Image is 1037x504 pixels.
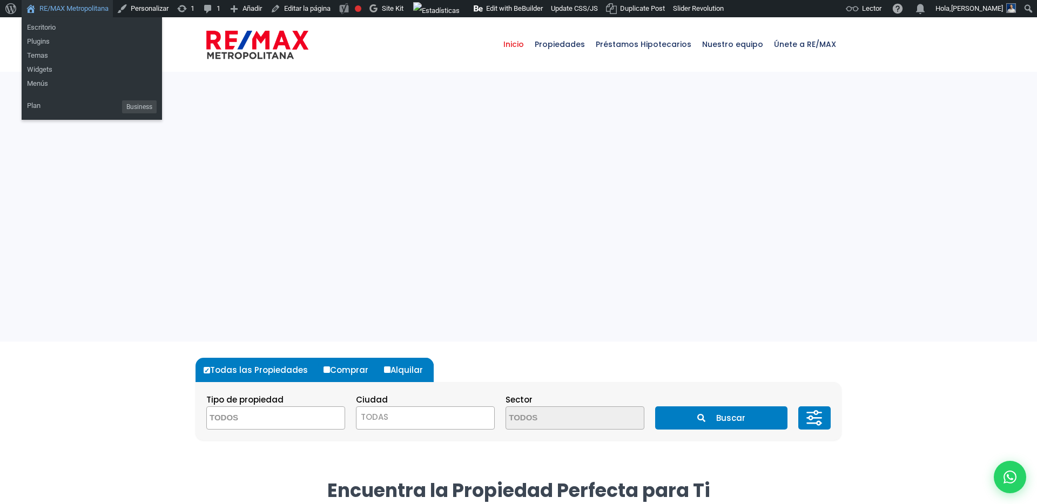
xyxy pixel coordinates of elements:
[769,28,841,60] span: Únete a RE/MAX
[204,367,210,373] input: Todas las Propiedades
[382,4,403,12] span: Site Kit
[207,407,312,430] textarea: Search
[22,17,162,52] ul: RE/MAX Metropolitana
[22,35,162,49] a: Plugins
[206,17,308,71] a: RE/MAX Metropolitana
[355,5,361,12] div: Frase clave objetivo no establecida
[27,97,41,114] span: Plan
[324,366,330,373] input: Comprar
[122,100,157,113] span: Business
[590,17,697,71] a: Préstamos Hipotecarios
[529,28,590,60] span: Propiedades
[381,358,434,382] label: Alquilar
[529,17,590,71] a: Propiedades
[413,2,460,19] img: Visitas de 48 horas. Haz clic para ver más estadísticas del sitio.
[22,49,162,63] a: Temas
[327,477,710,503] strong: Encuentra la Propiedad Perfecta para Ti
[498,28,529,60] span: Inicio
[356,410,494,425] span: TODAS
[201,358,319,382] label: Todas las Propiedades
[22,45,162,94] ul: RE/MAX Metropolitana
[769,17,841,71] a: Únete a RE/MAX
[697,17,769,71] a: Nuestro equipo
[361,411,388,423] span: TODAS
[590,28,697,60] span: Préstamos Hipotecarios
[356,406,495,430] span: TODAS
[697,28,769,60] span: Nuestro equipo
[22,63,162,77] a: Widgets
[22,21,162,35] a: Escritorio
[206,29,308,61] img: remax-metropolitana-logo
[384,366,390,373] input: Alquilar
[22,77,162,91] a: Menús
[951,4,1003,12] span: [PERSON_NAME]
[321,358,379,382] label: Comprar
[506,394,533,405] span: Sector
[655,406,787,430] button: Buscar
[498,17,529,71] a: Inicio
[206,394,284,405] span: Tipo de propiedad
[506,407,611,430] textarea: Search
[356,394,388,405] span: Ciudad
[22,94,162,120] ul: RE/MAX Metropolitana
[673,4,724,12] span: Slider Revolution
